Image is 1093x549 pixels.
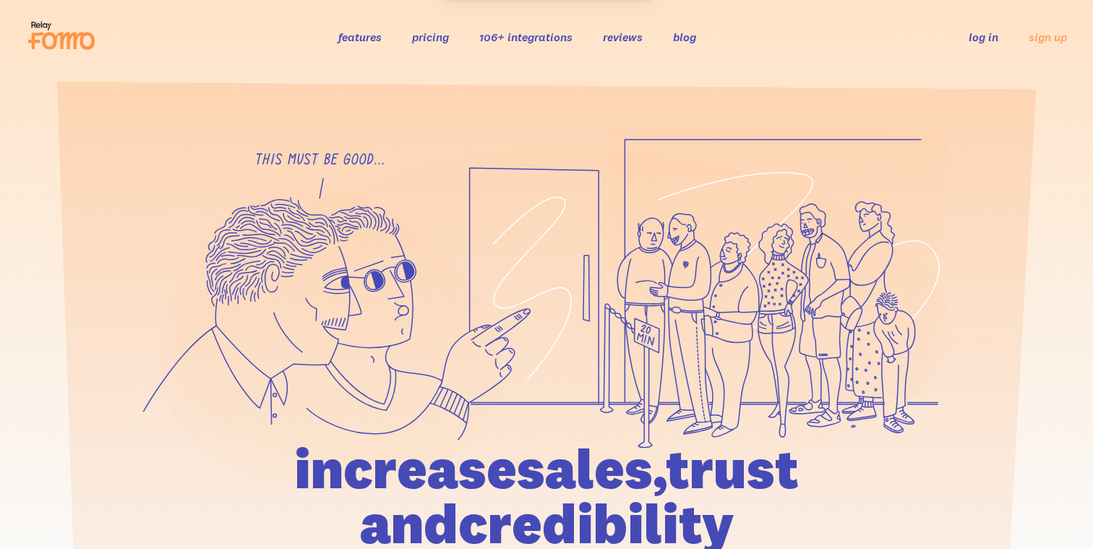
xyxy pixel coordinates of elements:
[603,30,643,44] a: reviews
[969,30,998,44] a: log in
[412,30,449,44] a: pricing
[338,30,382,44] a: features
[479,30,573,44] a: 106+ integrations
[673,30,696,44] a: blog
[1029,30,1067,45] a: sign up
